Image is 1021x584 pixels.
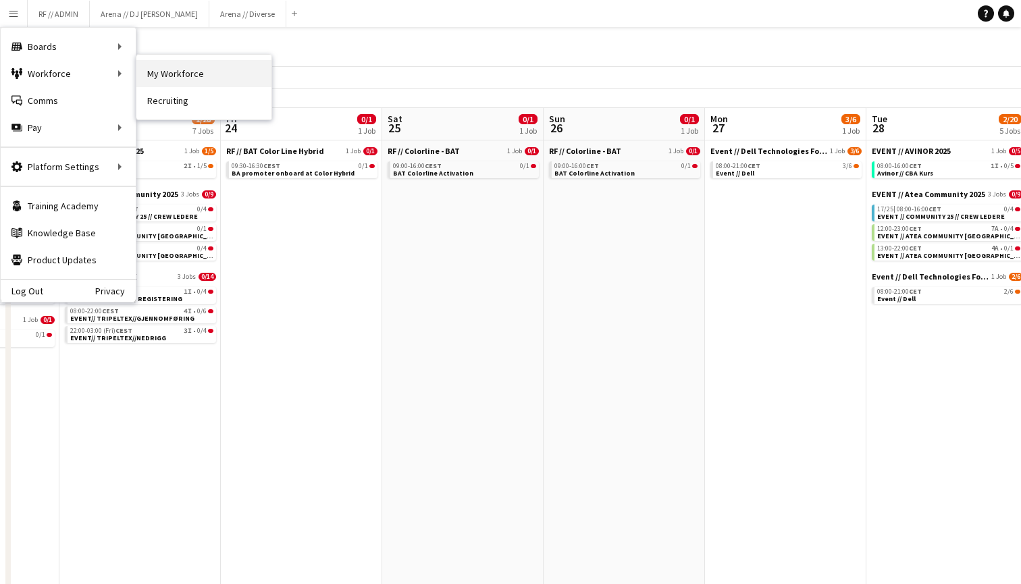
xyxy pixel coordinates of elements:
div: • [70,327,213,334]
a: 16:00-23:00CEST0/4EVENT // ATEA COMMUNITY [GEOGRAPHIC_DATA] // EVENT CREW [70,244,213,259]
a: RF // Colorline - BAT1 Job0/1 [388,146,539,156]
span: 0/1 [363,147,377,155]
a: EVENT// TRIPLETEX3 Jobs0/14 [65,271,216,282]
a: EVENT // AVINOR 20251 Job1/5 [65,146,216,156]
span: RF // Colorline - BAT [549,146,621,156]
span: 12:00-23:00 [877,225,922,232]
span: 0/1 [197,225,207,232]
a: Knowledge Base [1,219,136,246]
span: 26 [547,120,565,136]
span: 1/5 [197,163,207,169]
a: 08:00-14:00CEST1I•0/4EVENT// TRIPELTEX// REGISTERING [70,287,213,302]
span: 22:00-03:00 (Fri) [70,327,132,334]
span: EVENT // ATEA COMMUNITY ÅLESUND // EVENT CREW [70,251,273,260]
span: 0/1 [47,333,52,337]
span: Avinor // CBA Kurs [877,169,933,178]
div: • [70,308,213,315]
a: 22:00-03:00 (Fri)CEST3I•0/4EVENT// TRIPELTEX//NEDRIGG [70,326,213,342]
span: 0/4 [1015,227,1020,231]
span: 3 Jobs [988,190,1006,198]
span: CET [909,161,922,170]
span: 0/4 [208,290,213,294]
a: EVENT // Atea Community 20253 Jobs0/9 [65,189,216,199]
span: CEST [115,326,132,335]
a: 08:00-16:00CET1I•0/5Avinor // CBA Kurs [877,161,1020,177]
div: 1 Job [358,126,375,136]
span: Event // Dell Technologies Forum [872,271,989,282]
span: 1 Job [991,273,1006,281]
span: 1/5 [208,164,213,168]
span: 0/4 [1015,207,1020,211]
a: Privacy [95,286,136,296]
div: 5 Jobs [999,126,1021,136]
div: EVENT// TRIPLETEX3 Jobs0/1408:00-14:00CEST1I•0/4EVENT// TRIPELTEX// REGISTERING08:00-22:00CEST4I•... [65,271,216,346]
span: 1 Job [346,147,361,155]
a: 08:00-22:00CEST4I•0/6EVENT// TRIPELTEX//GJENNOMFØRING [70,307,213,322]
span: 13:00-22:00 [877,245,922,252]
span: 09:30-16:30 [232,163,280,169]
span: 1 Job [23,316,38,324]
span: Sat [388,113,402,125]
span: 0/1 [369,164,375,168]
span: 0/6 [208,309,213,313]
a: 08:00-16:00CEST2I•1/5Avinor // CBA Kurs [70,161,213,177]
div: EVENT // AVINOR 20251 Job1/508:00-16:00CEST2I•1/5Avinor // CBA Kurs [65,146,216,189]
span: 7A [991,225,999,232]
span: 0/1 [41,316,55,324]
span: 3I [184,327,192,334]
a: 09:30-16:30CEST0/1BA promoter onboard at Color Hybrid [232,161,375,177]
div: EVENT // Atea Community 20253 Jobs0/916/25|08:00-16:00CEST0/4EVENT // COMMUNITY 25 // CREW LEDERE... [65,189,216,271]
a: 13:00-22:00CET4A•0/1EVENT // ATEA COMMUNITY [GEOGRAPHIC_DATA] // EVENT CREW [877,244,1020,259]
div: • [70,163,213,169]
span: 08:00-21:00 [716,163,760,169]
span: 3/6 [843,163,852,169]
a: Log Out [1,286,43,296]
span: EVENT// TRIPELTEX//GJENNOMFØRING [70,314,194,323]
div: • [877,245,1020,252]
span: 0/1 [681,163,691,169]
span: 0/6 [197,308,207,315]
span: CET [928,205,941,213]
span: 0/4 [197,245,207,252]
span: 2/6 [1015,290,1020,294]
span: EVENT// TRIPELTEX//NEDRIGG [70,334,166,342]
span: 0/1 [208,227,213,231]
span: 1/5 [202,147,216,155]
span: 08:00-16:00 [877,163,922,169]
span: 09:00-16:00 [554,163,599,169]
span: 08:00-21:00 [877,288,922,295]
a: Recruiting [136,87,271,114]
div: • [877,225,1020,232]
span: 0/1 [680,114,699,124]
span: 0/5 [1015,164,1020,168]
span: 2/6 [1004,288,1014,295]
a: 08:00-21:00CET2/6Event // Dell [877,287,1020,302]
span: 0/1 [357,114,376,124]
button: Arena // DJ [PERSON_NAME] [90,1,209,27]
a: RF // BAT Color Line Hybrid1 Job0/1 [226,146,377,156]
a: Event // Dell Technologies Forum1 Job3/6 [710,146,862,156]
span: 28 [870,120,887,136]
div: 1 Job [681,126,698,136]
a: 17/25|08:00-16:00CET0/4EVENT // COMMUNITY 25 // CREW LEDERE [877,205,1020,220]
a: My Workforce [136,60,271,87]
span: 0/1 [1004,245,1014,252]
span: 1 Job [184,147,199,155]
span: BAT Colorline Activation [393,169,473,178]
span: 27 [708,120,728,136]
span: BAT Colorline Activation [554,169,635,178]
span: 1 Job [830,147,845,155]
span: 1 Job [507,147,522,155]
a: 16/25|08:00-16:00CEST0/4EVENT // COMMUNITY 25 // CREW LEDERE [70,205,213,220]
span: CET [748,161,760,170]
span: 1 Job [991,147,1006,155]
span: 24 [224,120,237,136]
div: 1 Job [842,126,860,136]
span: Mon [710,113,728,125]
div: 7 Jobs [192,126,214,136]
span: 1I [991,163,999,169]
span: 0/1 [531,164,536,168]
div: RF // Colorline - BAT1 Job0/109:00-16:00CEST0/1BAT Colorline Activation [388,146,539,181]
a: 16:00-21:00CEST0/1EVENT // ATEA COMMUNITY [GEOGRAPHIC_DATA] // EVENT CREW [70,224,213,240]
span: Event // Dell Technologies Forum [710,146,827,156]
